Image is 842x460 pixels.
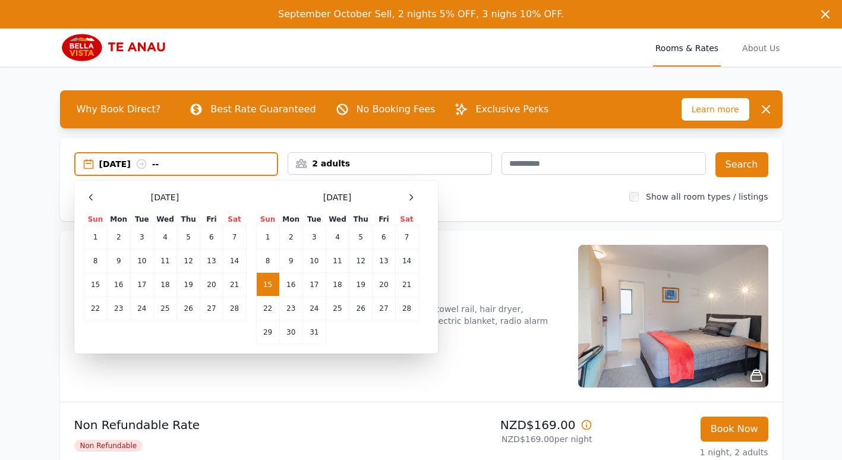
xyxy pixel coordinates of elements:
[256,249,279,273] td: 8
[715,152,768,177] button: Search
[602,446,768,458] p: 1 night, 2 adults
[373,273,395,297] td: 20
[357,102,436,116] p: No Booking Fees
[701,417,768,442] button: Book Now
[107,297,130,320] td: 23
[130,214,153,225] th: Tue
[107,214,130,225] th: Mon
[646,192,768,201] label: Show all room types / listings
[395,225,418,249] td: 7
[740,29,782,67] a: About Us
[682,98,749,121] span: Learn more
[395,273,418,297] td: 21
[279,214,302,225] th: Mon
[200,214,223,225] th: Fri
[302,214,326,225] th: Tue
[302,320,326,344] td: 31
[107,249,130,273] td: 9
[349,214,373,225] th: Thu
[84,273,107,297] td: 15
[107,273,130,297] td: 16
[177,273,200,297] td: 19
[84,297,107,320] td: 22
[302,225,326,249] td: 3
[302,249,326,273] td: 10
[177,249,200,273] td: 12
[279,297,302,320] td: 23
[326,249,349,273] td: 11
[130,273,153,297] td: 17
[323,191,351,203] span: [DATE]
[177,297,200,320] td: 26
[426,433,592,445] p: NZD$169.00 per night
[130,225,153,249] td: 3
[153,214,176,225] th: Wed
[326,273,349,297] td: 18
[223,273,246,297] td: 21
[200,297,223,320] td: 27
[349,249,373,273] td: 12
[326,225,349,249] td: 4
[256,225,279,249] td: 1
[210,102,316,116] p: Best Rate Guaranteed
[153,225,176,249] td: 4
[74,440,143,452] span: Non Refundable
[395,214,418,225] th: Sat
[279,249,302,273] td: 9
[349,297,373,320] td: 26
[256,320,279,344] td: 29
[256,297,279,320] td: 22
[84,249,107,273] td: 8
[256,214,279,225] th: Sun
[99,158,277,170] div: [DATE] --
[60,33,174,62] img: Bella Vista Te Anau
[153,249,176,273] td: 11
[200,273,223,297] td: 20
[395,249,418,273] td: 14
[279,320,302,344] td: 30
[223,249,246,273] td: 14
[223,225,246,249] td: 7
[373,214,395,225] th: Fri
[200,225,223,249] td: 6
[153,297,176,320] td: 25
[279,225,302,249] td: 2
[256,273,279,297] td: 15
[151,191,179,203] span: [DATE]
[84,225,107,249] td: 1
[395,297,418,320] td: 28
[223,214,246,225] th: Sat
[107,225,130,249] td: 2
[349,225,373,249] td: 5
[84,214,107,225] th: Sun
[130,297,153,320] td: 24
[302,273,326,297] td: 17
[373,225,395,249] td: 6
[653,29,721,67] a: Rooms & Rates
[74,417,417,433] p: Non Refundable Rate
[177,214,200,225] th: Thu
[288,157,491,169] div: 2 adults
[326,214,349,225] th: Wed
[278,8,564,20] span: September October Sell, 2 nights 5% OFF, 3 nighs 10% OFF.
[426,417,592,433] p: NZD$169.00
[475,102,548,116] p: Exclusive Perks
[349,273,373,297] td: 19
[130,249,153,273] td: 10
[153,273,176,297] td: 18
[326,297,349,320] td: 25
[279,273,302,297] td: 16
[302,297,326,320] td: 24
[373,297,395,320] td: 27
[200,249,223,273] td: 13
[67,97,171,121] span: Why Book Direct?
[177,225,200,249] td: 5
[373,249,395,273] td: 13
[223,297,246,320] td: 28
